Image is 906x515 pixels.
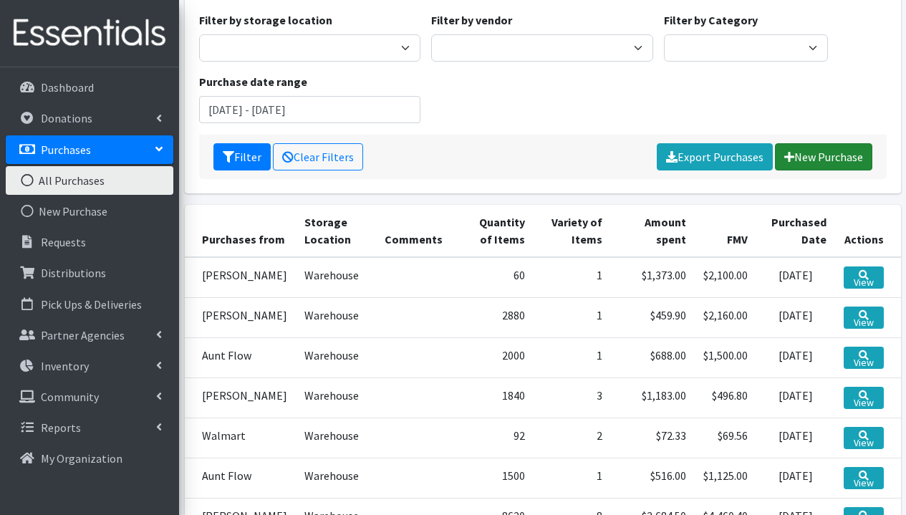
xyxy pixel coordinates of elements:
[185,205,296,257] th: Purchases from
[844,266,884,289] a: View
[41,80,94,95] p: Dashboard
[695,257,756,298] td: $2,100.00
[296,205,377,257] th: Storage Location
[611,418,694,458] td: $72.33
[6,321,173,350] a: Partner Agencies
[6,228,173,256] a: Requests
[611,205,694,257] th: Amount spent
[695,418,756,458] td: $69.56
[775,143,872,170] a: New Purchase
[534,297,611,337] td: 1
[41,359,89,373] p: Inventory
[611,377,694,418] td: $1,183.00
[296,377,377,418] td: Warehouse
[756,418,835,458] td: [DATE]
[534,257,611,298] td: 1
[41,420,81,435] p: Reports
[41,143,91,157] p: Purchases
[199,96,421,123] input: January 1, 2011 - December 31, 2011
[458,205,533,257] th: Quantity of Items
[534,458,611,498] td: 1
[695,205,756,257] th: FMV
[844,387,884,409] a: View
[756,377,835,418] td: [DATE]
[273,143,363,170] a: Clear Filters
[41,266,106,280] p: Distributions
[756,205,835,257] th: Purchased Date
[458,297,533,337] td: 2880
[458,377,533,418] td: 1840
[534,418,611,458] td: 2
[6,444,173,473] a: My Organization
[199,11,332,29] label: Filter by storage location
[185,297,296,337] td: [PERSON_NAME]
[756,297,835,337] td: [DATE]
[6,413,173,442] a: Reports
[199,73,307,90] label: Purchase date range
[695,337,756,377] td: $1,500.00
[41,328,125,342] p: Partner Agencies
[611,257,694,298] td: $1,373.00
[6,166,173,195] a: All Purchases
[695,377,756,418] td: $496.80
[756,257,835,298] td: [DATE]
[41,235,86,249] p: Requests
[458,337,533,377] td: 2000
[6,9,173,57] img: HumanEssentials
[431,11,512,29] label: Filter by vendor
[6,382,173,411] a: Community
[41,111,92,125] p: Donations
[185,377,296,418] td: [PERSON_NAME]
[185,458,296,498] td: Aunt Flow
[835,205,901,257] th: Actions
[664,11,758,29] label: Filter by Category
[611,458,694,498] td: $516.00
[6,104,173,133] a: Donations
[534,205,611,257] th: Variety of Items
[756,337,835,377] td: [DATE]
[458,257,533,298] td: 60
[6,259,173,287] a: Distributions
[6,135,173,164] a: Purchases
[6,197,173,226] a: New Purchase
[611,337,694,377] td: $688.00
[611,297,694,337] td: $459.90
[185,337,296,377] td: Aunt Flow
[844,307,884,329] a: View
[458,458,533,498] td: 1500
[296,337,377,377] td: Warehouse
[844,347,884,369] a: View
[296,257,377,298] td: Warehouse
[6,73,173,102] a: Dashboard
[213,143,271,170] button: Filter
[296,458,377,498] td: Warehouse
[41,390,99,404] p: Community
[376,205,458,257] th: Comments
[296,297,377,337] td: Warehouse
[185,257,296,298] td: [PERSON_NAME]
[534,337,611,377] td: 1
[695,297,756,337] td: $2,160.00
[6,352,173,380] a: Inventory
[185,418,296,458] td: Walmart
[41,451,122,466] p: My Organization
[844,427,884,449] a: View
[844,467,884,489] a: View
[41,297,142,312] p: Pick Ups & Deliveries
[695,458,756,498] td: $1,125.00
[534,377,611,418] td: 3
[458,418,533,458] td: 92
[657,143,773,170] a: Export Purchases
[756,458,835,498] td: [DATE]
[6,290,173,319] a: Pick Ups & Deliveries
[296,418,377,458] td: Warehouse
